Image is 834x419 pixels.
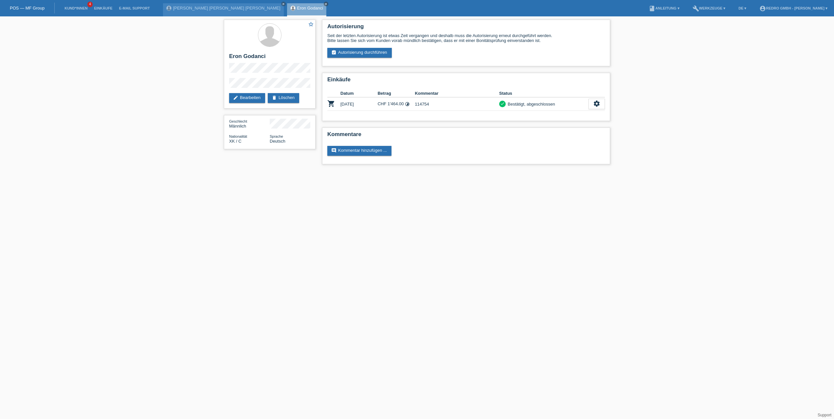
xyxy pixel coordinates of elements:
[327,48,392,58] a: assignment_turned_inAutorisierung durchführen
[268,93,299,103] a: deleteLöschen
[91,6,116,10] a: Einkäufe
[645,6,682,10] a: bookAnleitung ▾
[308,21,314,27] i: star_border
[500,101,505,106] i: check
[756,6,831,10] a: account_circleRedro GmbH - [PERSON_NAME] ▾
[229,119,247,123] span: Geschlecht
[327,100,335,108] i: POSP00026627
[272,95,277,100] i: delete
[818,413,831,417] a: Support
[282,2,285,6] i: close
[87,2,93,7] span: 4
[327,131,605,141] h2: Kommentare
[327,146,391,156] a: commentKommentar hinzufügen ...
[281,2,286,6] a: close
[297,6,323,10] a: Eron Godanci
[229,119,270,129] div: Männlich
[324,2,328,6] i: close
[324,2,328,6] a: close
[327,76,605,86] h2: Einkäufe
[308,21,314,28] a: star_border
[506,101,555,108] div: Bestätigt, abgeschlossen
[340,90,378,97] th: Datum
[331,50,336,55] i: assignment_turned_in
[229,93,265,103] a: editBearbeiten
[229,139,242,144] span: Kosovo / C / 03.06.2006
[10,6,45,10] a: POS — MF Group
[693,5,699,12] i: build
[61,6,91,10] a: Kund*innen
[173,6,281,10] a: [PERSON_NAME] [PERSON_NAME] [PERSON_NAME]
[499,90,589,97] th: Status
[270,139,285,144] span: Deutsch
[689,6,729,10] a: buildWerkzeuge ▾
[331,148,336,153] i: comment
[233,95,238,100] i: edit
[378,97,415,111] td: CHF 1'464.00
[415,90,499,97] th: Kommentar
[229,53,310,63] h2: Eron Godanci
[759,5,766,12] i: account_circle
[735,6,750,10] a: DE ▾
[378,90,415,97] th: Betrag
[649,5,655,12] i: book
[327,23,605,33] h2: Autorisierung
[415,97,499,111] td: 114754
[340,97,378,111] td: [DATE]
[593,100,600,107] i: settings
[116,6,153,10] a: E-Mail Support
[327,33,605,43] div: Seit der letzten Autorisierung ist etwas Zeit vergangen und deshalb muss die Autorisierung erneut...
[229,134,247,138] span: Nationalität
[405,102,410,107] i: Fixe Raten (24 Raten)
[270,134,283,138] span: Sprache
